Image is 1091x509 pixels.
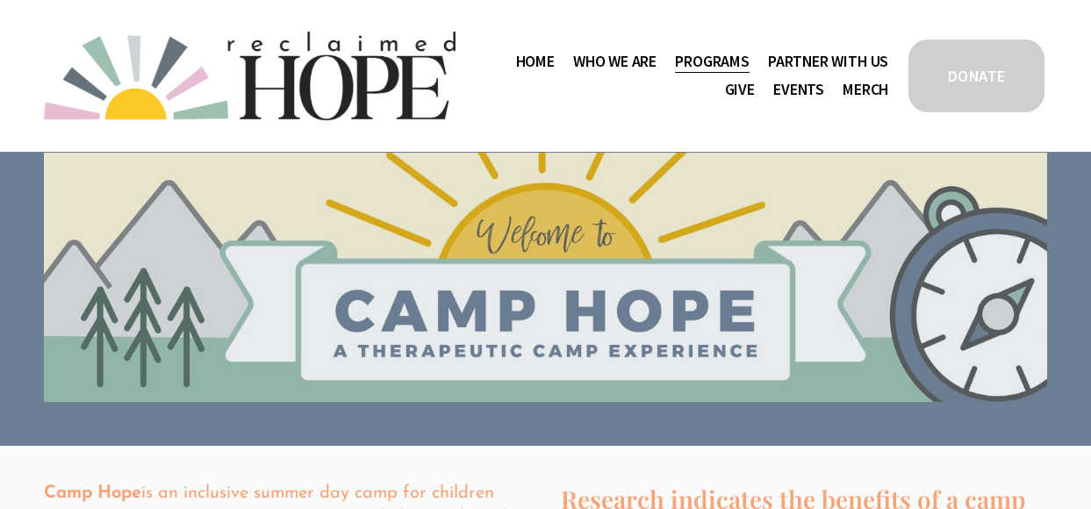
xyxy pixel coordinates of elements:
span: Partner With Us [768,49,888,75]
a: folder dropdown [675,47,750,75]
img: Reclaimed Hope Initiative [44,32,456,120]
a: Merch [843,76,888,104]
a: folder dropdown [573,47,657,75]
span: Programs [675,49,750,75]
a: Events [773,76,824,104]
strong: Camp Hope [44,484,141,502]
a: folder dropdown [768,47,888,75]
a: Home [516,47,555,75]
a: DONATE [906,37,1047,115]
a: Give [725,76,755,104]
span: Who We Are [573,49,657,75]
